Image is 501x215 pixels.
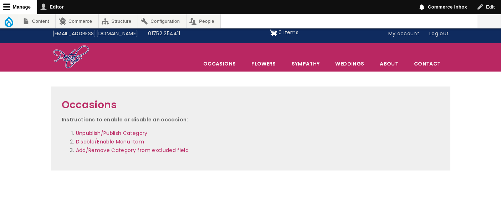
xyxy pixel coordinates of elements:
[424,27,454,41] a: Log out
[383,27,425,41] a: My account
[407,56,448,71] a: Contact
[76,138,144,145] a: Disable/Enable Menu Item
[99,14,138,28] a: Structure
[270,27,277,38] img: Shopping cart
[138,14,186,28] a: Configuration
[76,147,189,154] a: Add/Remove Category from excluded field
[47,27,143,41] a: [EMAIL_ADDRESS][DOMAIN_NAME]
[62,116,188,123] strong: Instructions to enable or disable an occasion:
[56,14,98,28] a: Commerce
[53,45,90,70] img: Home
[62,97,440,113] h2: Occasions
[143,27,185,41] a: 01752 254411
[284,56,327,71] a: Sympathy
[244,56,283,71] a: Flowers
[278,29,298,36] span: 0 items
[372,56,406,71] a: About
[196,56,243,71] span: Occasions
[19,14,55,28] a: Content
[76,130,148,137] a: Unpublish/Publish Category
[328,56,372,71] span: Weddings
[186,14,221,28] a: People
[270,27,298,38] a: Shopping cart 0 items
